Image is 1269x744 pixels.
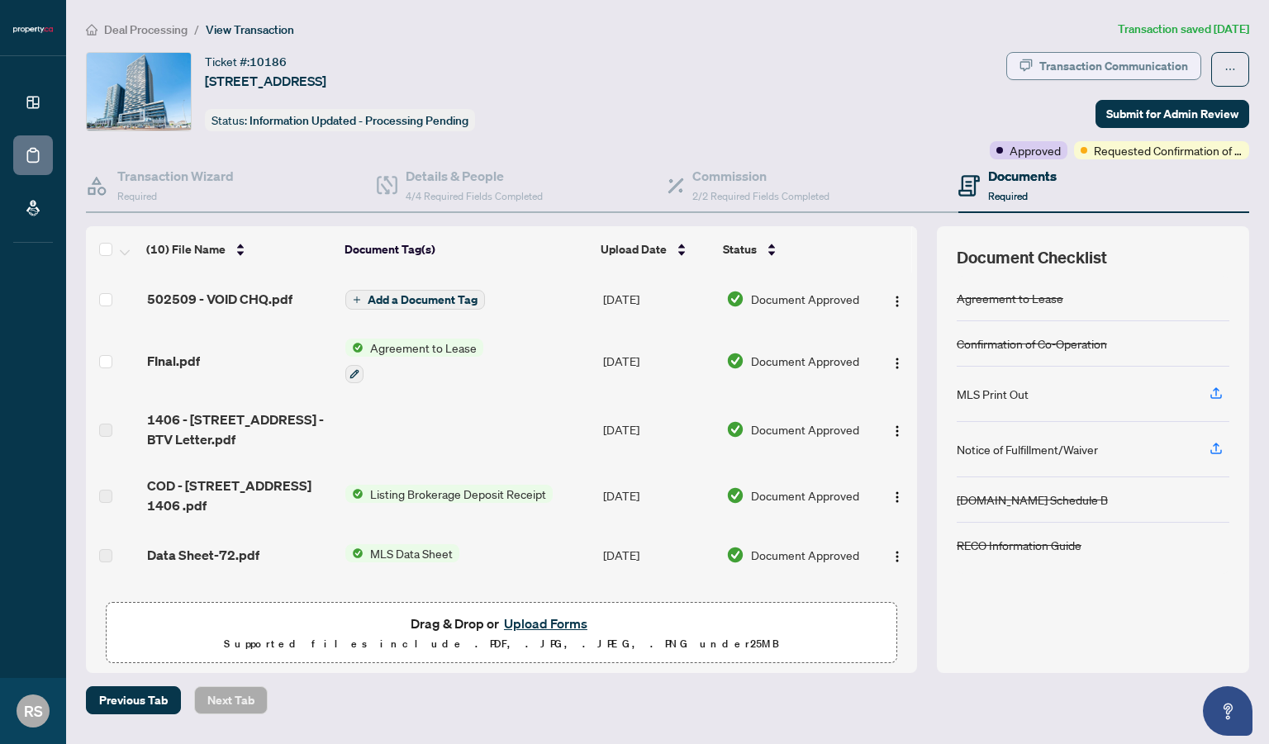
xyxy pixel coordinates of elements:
[1006,52,1201,80] button: Transaction Communication
[1039,53,1188,79] div: Transaction Communication
[205,109,475,131] div: Status:
[345,289,485,310] button: Add a Document Tag
[716,226,869,272] th: Status
[957,440,1098,458] div: Notice of Fulfillment/Waiver
[751,352,859,370] span: Document Approved
[601,240,667,258] span: Upload Date
[345,339,364,357] img: Status Icon
[891,490,904,504] img: Logo
[250,113,468,128] span: Information Updated - Processing Pending
[596,581,720,634] td: [DATE]
[1096,100,1249,128] button: Submit for Admin Review
[692,166,829,186] h4: Commission
[726,486,744,505] img: Document Status
[596,462,720,528] td: [DATE]
[596,528,720,581] td: [DATE]
[751,290,859,308] span: Document Approved
[596,272,720,325] td: [DATE]
[957,385,1029,403] div: MLS Print Out
[957,490,1108,509] div: [DOMAIN_NAME] Schedule B
[364,544,459,562] span: MLS Data Sheet
[411,613,592,634] span: Drag & Drop or
[86,24,97,36] span: home
[87,53,191,130] img: IMG-W12267975_1.jpg
[596,325,720,396] td: [DATE]
[957,246,1107,269] span: Document Checklist
[147,289,292,309] span: 502509 - VOID CHQ.pdf
[345,290,485,310] button: Add a Document Tag
[194,686,268,714] button: Next Tab
[364,339,483,357] span: Agreement to Lease
[345,544,459,562] button: Status IconMLS Data Sheet
[726,420,744,438] img: Document Status
[147,410,333,449] span: 1406 - [STREET_ADDRESS] - BTV Letter.pdf
[147,476,333,515] span: COD - [STREET_ADDRESS] 1406 .pdf
[891,357,904,370] img: Logo
[1094,141,1243,159] span: Requested Confirmation of Closing
[250,54,287,69] span: 10186
[147,351,200,371] span: FInal.pdf
[146,240,226,258] span: (10) File Name
[353,296,361,304] span: plus
[13,25,53,35] img: logo
[957,289,1063,307] div: Agreement to Lease
[194,20,199,39] li: /
[140,226,338,272] th: (10) File Name
[24,699,43,723] span: RS
[751,420,859,438] span: Document Approved
[726,290,744,308] img: Document Status
[957,334,1107,353] div: Confirmation of Co-Operation
[884,482,910,509] button: Logo
[726,352,744,370] img: Document Status
[345,544,364,562] img: Status Icon
[117,166,234,186] h4: Transaction Wizard
[1010,141,1061,159] span: Approved
[1203,686,1252,736] button: Open asap
[117,190,157,202] span: Required
[206,22,294,37] span: View Transaction
[345,485,553,503] button: Status IconListing Brokerage Deposit Receipt
[345,339,483,383] button: Status IconAgreement to Lease
[751,546,859,564] span: Document Approved
[891,550,904,563] img: Logo
[891,295,904,308] img: Logo
[957,536,1081,554] div: RECO Information Guide
[364,485,553,503] span: Listing Brokerage Deposit Receipt
[723,240,757,258] span: Status
[596,396,720,462] td: [DATE]
[988,190,1028,202] span: Required
[884,416,910,443] button: Logo
[99,687,168,713] span: Previous Tab
[147,545,259,565] span: Data Sheet-72.pdf
[884,542,910,568] button: Logo
[884,348,910,374] button: Logo
[116,634,886,654] p: Supported files include .PDF, .JPG, .JPEG, .PNG under 25 MB
[345,485,364,503] img: Status Icon
[594,226,716,272] th: Upload Date
[988,166,1057,186] h4: Documents
[338,226,594,272] th: Document Tag(s)
[107,603,896,664] span: Drag & Drop orUpload FormsSupported files include .PDF, .JPG, .JPEG, .PNG under25MB
[884,286,910,312] button: Logo
[406,190,543,202] span: 4/4 Required Fields Completed
[205,71,326,91] span: [STREET_ADDRESS]
[205,52,287,71] div: Ticket #:
[726,546,744,564] img: Document Status
[751,486,859,505] span: Document Approved
[368,294,478,306] span: Add a Document Tag
[104,22,188,37] span: Deal Processing
[891,424,904,438] img: Logo
[86,686,181,714] button: Previous Tab
[406,166,543,186] h4: Details & People
[692,190,829,202] span: 2/2 Required Fields Completed
[499,613,592,634] button: Upload Forms
[1118,20,1249,39] article: Transaction saved [DATE]
[1224,64,1236,75] span: ellipsis
[1106,101,1238,127] span: Submit for Admin Review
